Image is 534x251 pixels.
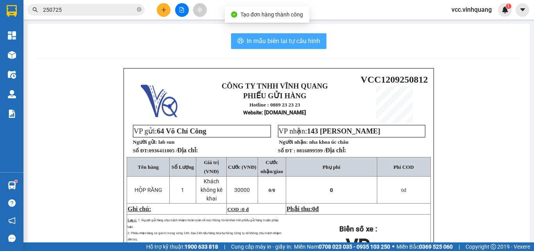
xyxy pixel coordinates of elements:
[133,139,157,145] strong: Người gửi:
[134,187,162,193] span: HỘP RĂNG
[149,148,198,153] span: 0936411005 /
[157,127,206,135] span: 64 Võ Chí Công
[76,42,94,47] span: Website
[137,6,142,14] span: close-circle
[260,159,283,174] span: Cước nhận/giao
[8,51,16,59] img: warehouse-icon
[127,231,281,241] span: 2: Phiếu nhận hàng có giá trị trong vòng 24h. Sau 24h nếu hàng hóa hư hỏng Công ty sẽ không chịu ...
[361,74,428,85] span: VCC1209250812
[393,164,414,170] span: Phí COD
[323,164,340,170] span: Phụ phí
[319,244,390,250] strong: 0708 023 035 - 0935 103 250
[231,242,292,251] span: Cung cấp máy in - giấy in:
[269,187,275,193] span: 0/
[43,5,135,14] input: Tìm tên, số ĐT hoặc mã đơn
[172,164,194,170] span: Số Lượng
[491,244,496,249] span: copyright
[445,5,498,14] span: vcc.vinhquang
[243,109,306,116] strong: : [DOMAIN_NAME]
[177,147,198,153] span: Địa chỉ:
[506,4,511,9] sup: 1
[237,38,244,45] span: printer
[278,148,296,153] strong: Số ĐT :
[231,33,326,49] button: printerIn mẫu biên lai tự cấu hình
[287,206,319,212] span: Phải thu:
[158,139,174,145] span: lab sun
[234,187,250,193] span: 30000
[224,242,225,251] span: |
[179,7,185,13] span: file-add
[197,7,202,13] span: aim
[57,13,163,22] strong: CÔNG TY TNHH VĨNH QUANG
[138,164,159,170] span: Tên hàng
[312,206,315,212] span: 0
[243,92,306,100] strong: PHIẾU GỬI HÀNG
[15,180,17,182] sup: 1
[419,244,453,250] strong: 0369 525 060
[294,242,390,251] span: Miền Nam
[137,7,142,12] span: close-circle
[7,5,17,17] img: logo-vxr
[519,6,526,13] span: caret-down
[309,139,348,145] span: nha khoa úc châu
[127,206,151,212] span: Ghi chú:
[161,7,167,13] span: plus
[8,90,16,98] img: warehouse-icon
[243,110,262,116] span: Website
[8,235,16,242] span: message
[502,6,509,13] img: icon-new-feature
[279,127,380,135] span: VP nhận:
[330,187,333,193] span: 0
[297,148,346,153] span: 0816899599 /
[146,242,218,251] span: Hỗ trợ kỹ thuật:
[32,7,38,13] span: search
[181,187,184,193] span: 1
[8,217,16,224] span: notification
[272,187,275,193] span: 0
[247,36,320,46] span: In mẫu biên lai tự cấu hình
[307,127,380,135] span: 143 [PERSON_NAME]
[175,3,189,17] button: file-add
[249,102,300,108] strong: Hotline : 0889 23 23 23
[507,4,510,9] span: 1
[8,110,16,118] img: solution-icon
[201,178,222,202] span: Khách không kê khai
[396,242,453,251] span: Miền Bắc
[8,70,16,79] img: warehouse-icon
[242,206,249,212] span: 0 đ
[127,218,278,229] span: 1: Người gửi hàng chịu trách nhiệm hoàn toàn về mọi thông tin kê khai trên phiếu gửi hàng trước p...
[231,11,237,18] span: check-circle
[240,11,303,18] span: Tạo đơn hàng thành công
[222,82,328,90] strong: CÔNG TY TNHH VĨNH QUANG
[8,31,16,40] img: dashboard-icon
[459,242,460,251] span: |
[8,199,16,207] span: question-circle
[76,40,145,48] strong: : [DOMAIN_NAME]
[193,3,207,17] button: aim
[401,187,406,193] span: đ
[204,159,219,174] span: Giá trị (VNĐ)
[339,225,377,233] strong: Biển số xe :
[516,3,529,17] button: caret-down
[133,148,198,153] strong: Số ĐT:
[8,12,45,49] img: logo
[157,3,170,17] button: plus
[228,164,256,170] span: Cước (VNĐ)
[134,127,206,135] span: VP gửi:
[392,245,394,248] span: ⚪️
[227,206,249,212] span: COD :
[279,139,308,145] strong: Người nhận:
[85,33,136,39] strong: Hotline : 0889 23 23 23
[127,218,136,222] span: Lưu ý:
[141,80,177,117] img: logo
[325,147,346,153] span: Địa chỉ:
[315,206,319,212] span: đ
[401,187,404,193] span: 0
[185,244,218,250] strong: 1900 633 818
[79,23,142,31] strong: PHIẾU GỬI HÀNG
[8,181,16,190] img: warehouse-icon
